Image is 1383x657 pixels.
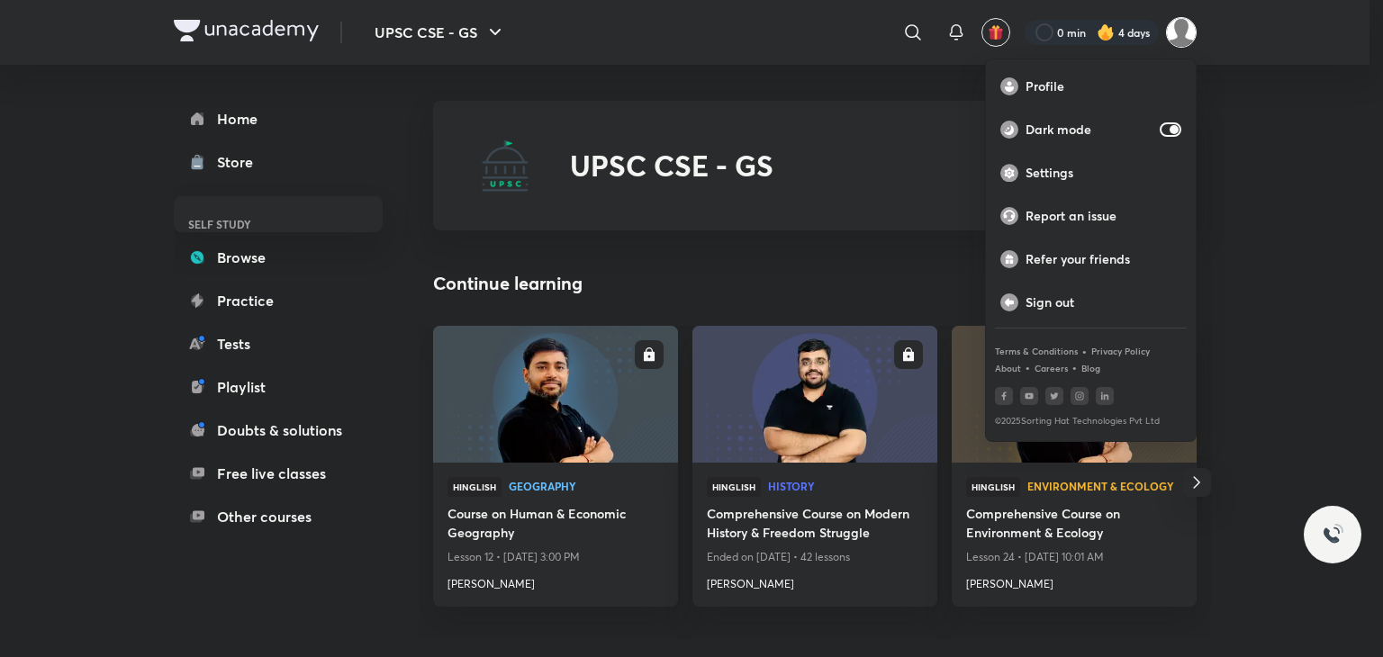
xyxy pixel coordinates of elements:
[1091,346,1150,356] a: Privacy Policy
[986,151,1196,194] a: Settings
[1026,121,1152,138] p: Dark mode
[986,238,1196,281] a: Refer your friends
[1026,251,1181,267] p: Refer your friends
[1081,343,1088,359] div: •
[1026,165,1181,181] p: Settings
[986,65,1196,108] a: Profile
[995,363,1021,373] a: About
[1025,359,1031,375] div: •
[1026,78,1181,94] p: Profile
[1081,363,1100,373] a: Blog
[1026,294,1181,310] p: Sign out
[995,346,1078,356] a: Terms & Conditions
[995,416,1187,427] p: © 2025 Sorting Hat Technologies Pvt Ltd
[1026,208,1181,224] p: Report an issue
[1035,363,1068,373] a: Careers
[1071,359,1078,375] div: •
